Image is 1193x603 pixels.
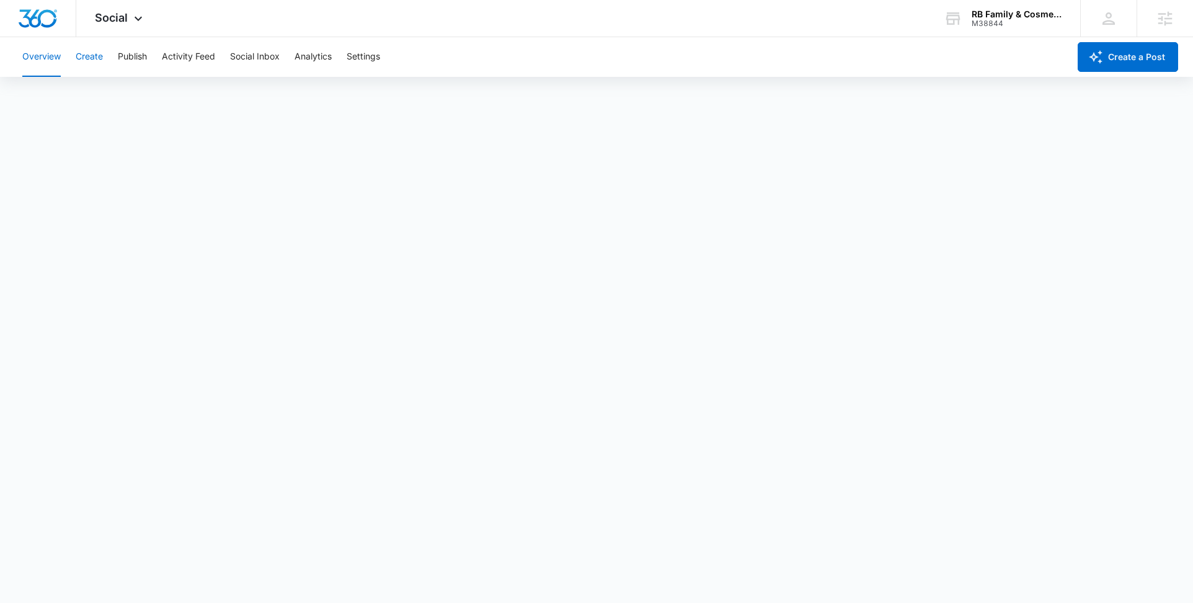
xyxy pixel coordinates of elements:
button: Social Inbox [230,37,280,77]
button: Settings [347,37,380,77]
button: Create [76,37,103,77]
div: account id [972,19,1062,28]
button: Overview [22,37,61,77]
button: Publish [118,37,147,77]
button: Activity Feed [162,37,215,77]
button: Analytics [295,37,332,77]
div: account name [972,9,1062,19]
button: Create a Post [1078,42,1178,72]
span: Social [95,11,128,24]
